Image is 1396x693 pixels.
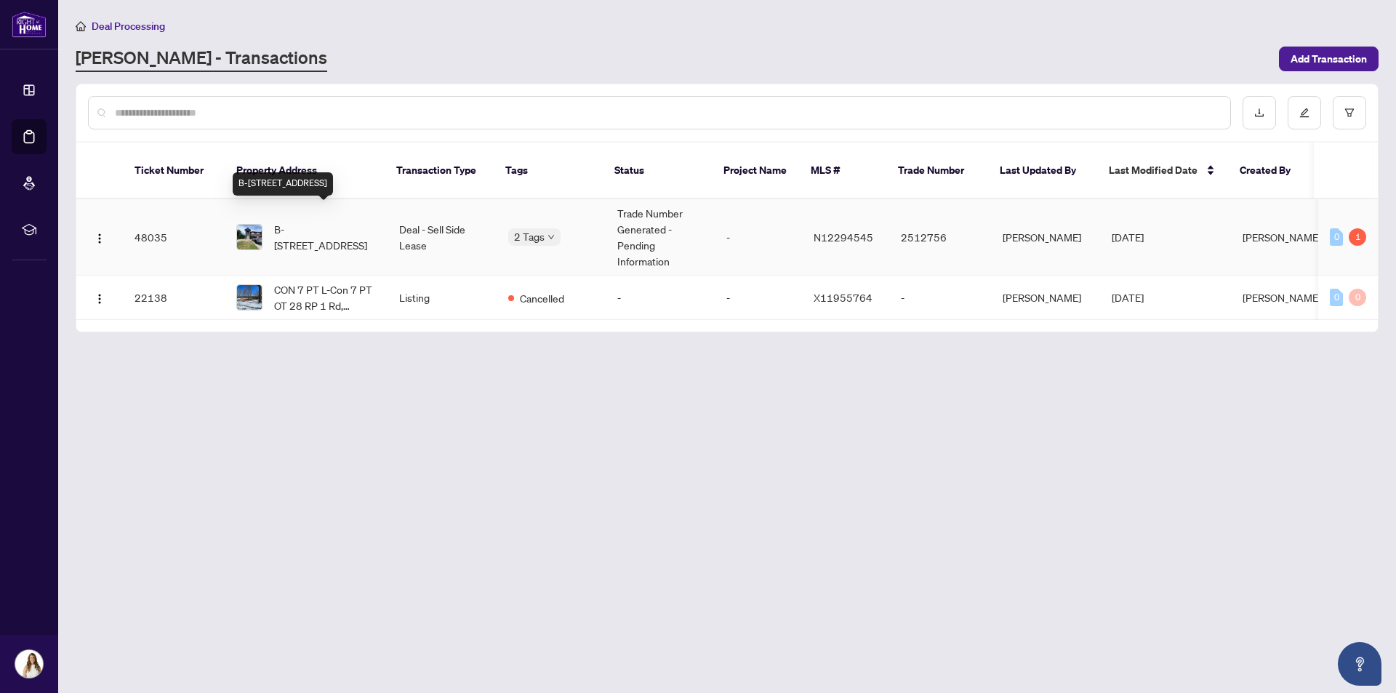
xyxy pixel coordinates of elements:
span: filter [1344,108,1355,118]
button: Logo [88,286,111,309]
span: edit [1299,108,1309,118]
span: [DATE] [1112,231,1144,244]
img: thumbnail-img [237,225,262,249]
span: B-[STREET_ADDRESS] [274,221,376,253]
span: Add Transaction [1291,47,1367,71]
th: Property Address [225,143,385,199]
td: Trade Number Generated - Pending Information [606,199,715,276]
div: 0 [1330,289,1343,306]
td: - [715,276,802,320]
span: 2 Tags [514,228,545,245]
td: - [606,276,715,320]
th: Created By [1228,143,1315,199]
span: down [547,233,555,241]
button: Add Transaction [1279,47,1379,71]
button: Logo [88,225,111,249]
img: thumbnail-img [237,285,262,310]
td: 22138 [123,276,225,320]
span: download [1254,108,1264,118]
span: Deal Processing [92,20,165,33]
th: Last Updated By [988,143,1097,199]
td: 2512756 [889,199,991,276]
span: Last Modified Date [1109,162,1198,178]
td: [PERSON_NAME] [991,199,1100,276]
a: [PERSON_NAME] - Transactions [76,46,327,72]
span: home [76,21,86,31]
td: Listing [388,276,497,320]
td: - [715,199,802,276]
img: Profile Icon [15,650,43,678]
td: - [889,276,991,320]
th: Trade Number [886,143,988,199]
span: [DATE] [1112,291,1144,304]
div: 0 [1330,228,1343,246]
button: Open asap [1338,642,1381,686]
td: Deal - Sell Side Lease [388,199,497,276]
span: CON 7 PT L-Con 7 PT OT 28 RP 1 Rd, [PERSON_NAME] et al, [GEOGRAPHIC_DATA] K0M 2K0, [GEOGRAPHIC_DATA] [274,281,376,313]
th: Last Modified Date [1097,143,1228,199]
th: Status [603,143,712,199]
th: MLS # [799,143,886,199]
div: 0 [1349,289,1366,306]
span: Cancelled [520,290,564,306]
button: edit [1288,96,1321,129]
th: Project Name [712,143,799,199]
th: Tags [494,143,603,199]
img: Logo [94,233,105,244]
td: [PERSON_NAME] [991,276,1100,320]
div: B-[STREET_ADDRESS] [233,172,333,196]
span: [PERSON_NAME] [1243,291,1321,304]
div: 1 [1349,228,1366,246]
th: Transaction Type [385,143,494,199]
td: 48035 [123,199,225,276]
span: X11955764 [814,291,872,304]
img: Logo [94,293,105,305]
img: logo [12,11,47,38]
span: N12294545 [814,231,873,244]
button: download [1243,96,1276,129]
th: Ticket Number [123,143,225,199]
span: [PERSON_NAME] [1243,231,1321,244]
button: filter [1333,96,1366,129]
